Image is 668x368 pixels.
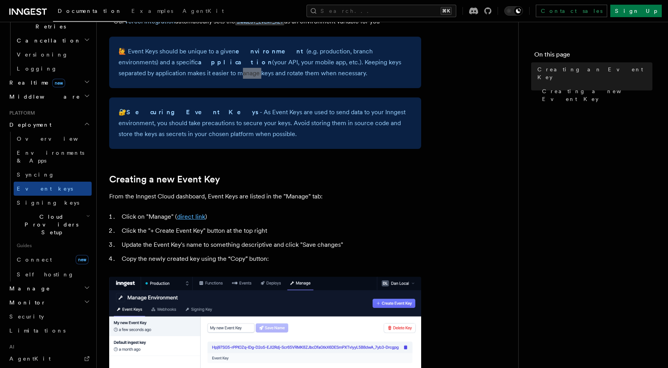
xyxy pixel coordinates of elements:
a: Examples [127,2,178,21]
a: Logging [14,62,92,76]
button: Toggle dark mode [504,6,523,16]
button: Cloud Providers Setup [14,210,92,239]
span: AI [6,344,14,350]
a: Event keys [14,182,92,196]
span: new [52,79,65,87]
h4: On this page [534,50,652,62]
span: AgentKit [9,356,51,362]
a: Environments & Apps [14,146,92,168]
strong: application [198,58,272,66]
span: Examples [131,8,173,14]
a: Signing keys [14,196,92,210]
li: Copy the newly created key using the “Copy” button: [119,253,421,264]
button: Middleware [6,90,92,104]
span: Environments & Apps [17,150,84,164]
a: direct link [177,213,205,220]
a: AgentKit [178,2,229,21]
span: Manage [6,285,50,292]
span: Deployment [6,121,51,129]
button: Realtimenew [6,76,92,90]
button: Manage [6,281,92,295]
a: Creating a new Event Key [109,174,220,185]
span: Creating a new Event Key [542,87,652,103]
span: Cancellation [14,37,81,44]
div: Deployment [6,132,92,281]
span: Cloud Providers Setup [14,213,86,236]
strong: Securing Event Keys [126,108,260,116]
span: Realtime [6,79,65,87]
span: Syncing [17,172,55,178]
span: AgentKit [183,8,224,14]
p: 🔐 - As Event Keys are used to send data to your Inngest environment, you should take precautions ... [119,107,412,140]
a: Overview [14,132,92,146]
button: Search...⌘K [307,5,456,17]
p: From the Inngest Cloud dashboard, Event Keys are listed in the "Manage" tab: [109,191,421,202]
a: Self hosting [14,267,92,281]
a: Documentation [53,2,127,22]
a: Sign Up [610,5,662,17]
span: Connect [17,257,52,263]
span: Signing keys [17,200,79,206]
a: AgentKit [6,352,92,366]
button: Deployment [6,118,92,132]
span: Creating an Event Key [537,65,652,81]
a: Creating an Event Key [534,62,652,84]
a: Contact sales [536,5,607,17]
span: Platform [6,110,35,116]
button: Cancellation [14,34,92,48]
span: Monitor [6,299,46,306]
a: Syncing [14,168,92,182]
span: Event keys [17,186,73,192]
kbd: ⌘K [441,7,452,15]
a: Connectnew [14,252,92,267]
span: Overview [17,136,97,142]
a: INNGEST_EVENT_KEY [235,18,284,25]
span: new [76,255,89,264]
a: Versioning [14,48,92,62]
span: Middleware [6,93,80,101]
span: Errors & Retries [14,15,85,30]
a: Limitations [6,324,92,338]
li: Click on "Manage" ( ) [119,211,421,222]
span: Limitations [9,327,66,334]
code: INNGEST_EVENT_KEY [235,19,284,25]
span: Security [9,313,44,320]
a: Security [6,310,92,324]
span: Logging [17,65,57,72]
li: Update the Event Key's name to something descriptive and click "Save changes" [119,239,421,250]
span: Self hosting [17,271,74,278]
span: Guides [14,239,92,252]
li: Click the "+ Create Event Key" button at the top right [119,225,421,236]
button: Errors & Retries [14,12,92,34]
span: Versioning [17,51,68,58]
span: Documentation [58,8,122,14]
button: Monitor [6,295,92,310]
a: Creating a new Event Key [539,84,652,106]
strong: environment [236,48,307,55]
p: 🙋 Event Keys should be unique to a given (e.g. production, branch environments) and a specific (y... [119,46,412,79]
